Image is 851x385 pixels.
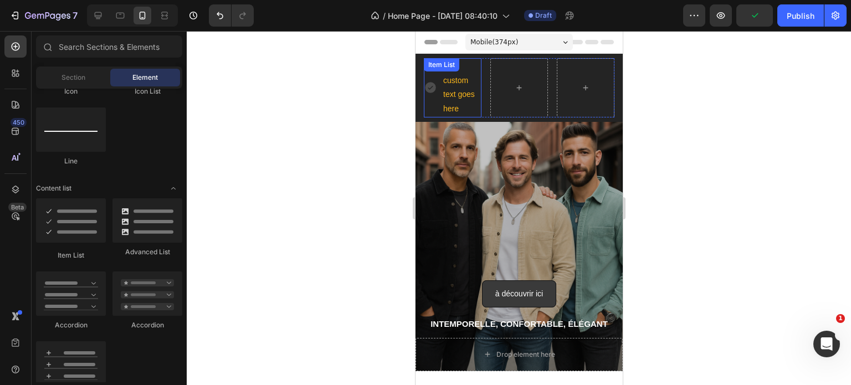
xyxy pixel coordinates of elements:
[36,35,182,58] input: Search Sections & Elements
[209,4,254,27] div: Undo/Redo
[836,314,845,323] span: 1
[112,247,182,257] div: Advanced List
[383,10,386,22] span: /
[416,31,623,385] iframe: Design area
[813,331,840,357] iframe: Intercom live chat
[787,10,814,22] div: Publish
[4,4,83,27] button: 7
[132,73,158,83] span: Element
[36,86,106,96] div: Icon
[388,10,498,22] span: Home Page - [DATE] 08:40:10
[165,179,182,197] span: Toggle open
[36,250,106,260] div: Item List
[36,183,71,193] span: Content list
[36,320,106,330] div: Accordion
[73,9,78,22] p: 7
[777,4,824,27] button: Publish
[112,86,182,96] div: Icon List
[61,73,85,83] span: Section
[535,11,552,20] span: Draft
[8,203,27,212] div: Beta
[112,320,182,330] div: Accordion
[11,118,27,127] div: 450
[36,156,106,166] div: Line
